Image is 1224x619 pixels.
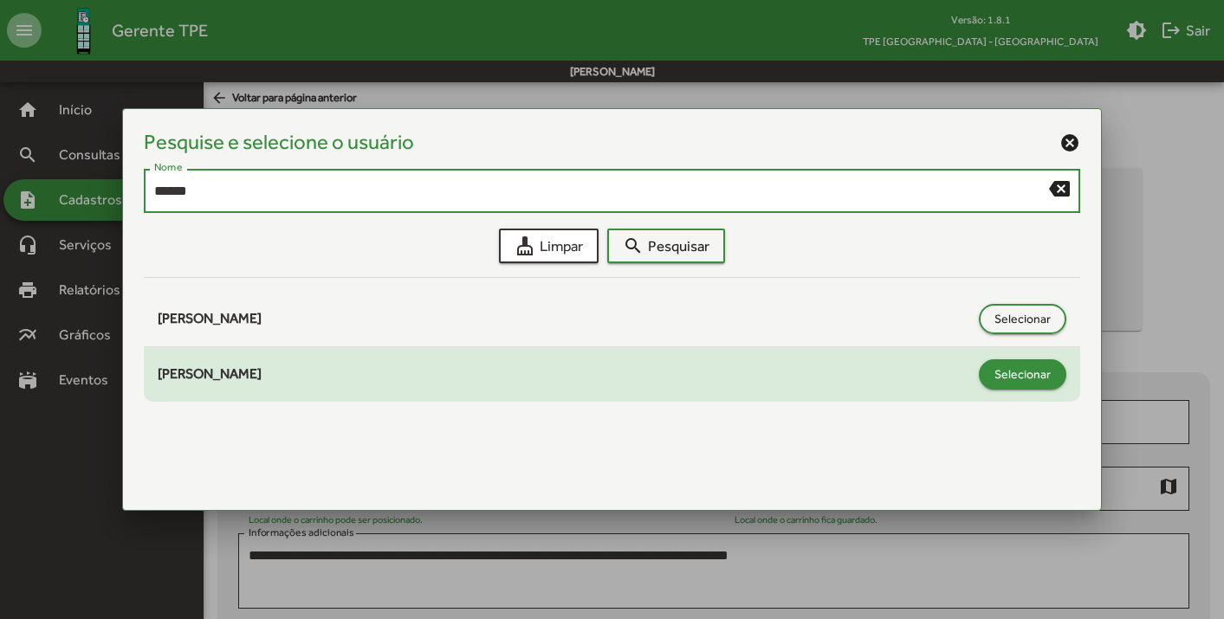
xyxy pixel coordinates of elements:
span: Selecionar [994,303,1051,334]
mat-icon: cleaning_services [515,235,535,256]
span: Pesquisar [623,230,709,261]
button: Pesquisar [607,229,725,263]
mat-icon: backspace [1049,177,1070,198]
button: Selecionar [979,304,1066,334]
button: Limpar [499,229,599,263]
mat-icon: search [623,235,644,256]
span: [PERSON_NAME] [158,310,262,326]
mat-icon: cancel [1059,132,1080,153]
span: Limpar [515,230,583,261]
span: Selecionar [994,358,1051,390]
button: Selecionar [979,359,1066,390]
span: [PERSON_NAME] [158,365,262,382]
h4: Pesquise e selecione o usuário [144,130,414,155]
